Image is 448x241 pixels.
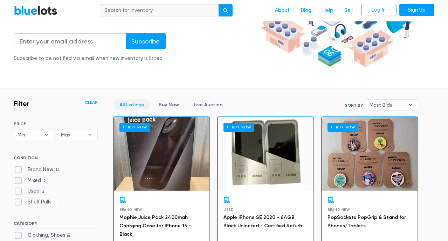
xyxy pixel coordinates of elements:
[41,178,48,184] span: 2
[328,208,350,212] span: Brand New
[370,100,405,110] span: Most Bids
[114,117,209,191] a: Buy Now
[119,208,142,212] span: Brand New
[14,55,166,62] div: Subscribe to be notified via email when new inventory is listed.
[223,214,302,229] a: Apple iPhone SE 2020 - 64GB Black Unlocked - Certified Refurb
[270,4,296,17] a: About
[339,4,359,17] a: Sell
[14,166,62,174] label: Brand New
[14,177,48,185] label: Mixed
[113,99,150,110] a: All Listings
[14,121,98,126] h6: PRICE
[61,129,84,140] span: Max
[361,4,397,16] a: Log In
[153,99,185,110] a: Buy Now
[14,198,58,206] label: Shelf Pulls
[85,99,98,106] a: Clear
[223,123,254,132] h6: Buy Now
[317,4,339,17] a: Help
[399,4,434,16] a: Sign Up
[322,117,418,191] a: Buy Now
[296,4,317,17] a: Blog
[14,99,30,108] h3: Filter
[18,129,41,140] span: Min
[126,33,166,49] input: Subscribe
[83,129,97,140] b: ▾
[39,129,54,140] b: ▾
[223,208,234,212] span: Used
[119,123,150,132] h6: Buy Now
[328,123,358,132] h6: Buy Now
[14,155,98,163] h6: CONDITION
[14,5,57,15] a: BlueLots
[188,99,228,110] a: Live Auction
[52,200,58,205] span: 1
[218,117,313,191] a: Buy Now
[345,102,363,108] label: Sort By
[119,214,191,237] a: Mophie Juice Pack 2400mah Charging Case for IPhone 15 - Black
[14,187,47,195] label: Used
[54,167,62,173] span: 14
[14,221,98,229] h6: CATEGORY
[100,4,219,17] input: Search for inventory
[40,189,47,195] span: 2
[403,100,418,110] b: ▾
[14,33,126,49] input: Enter your email address
[328,214,406,229] a: PopSockets PopGrip & Stand for Phones/Tablets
